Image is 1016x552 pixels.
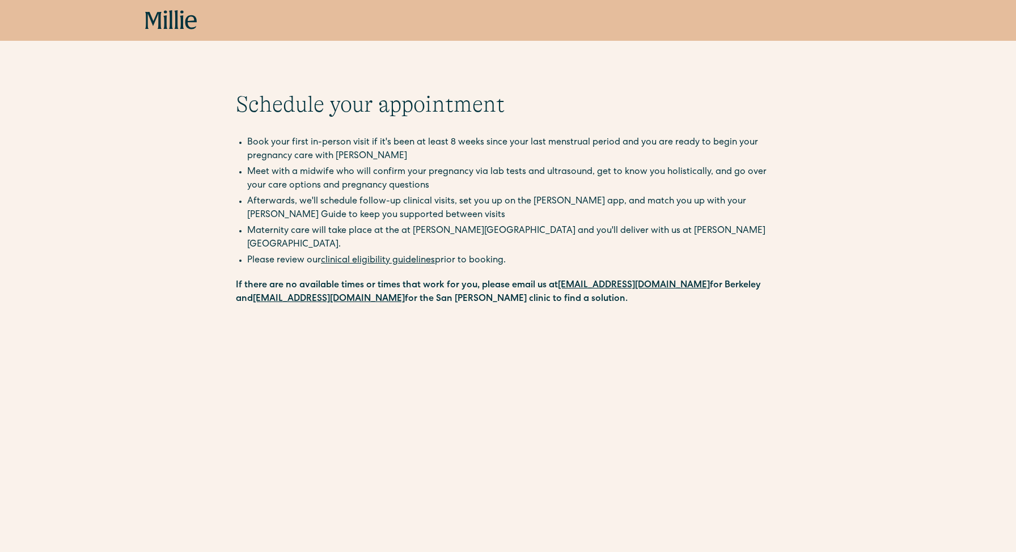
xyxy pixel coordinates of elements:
strong: If there are no available times or times that work for you, please email us at [236,281,558,290]
a: [EMAIL_ADDRESS][DOMAIN_NAME] [253,295,405,304]
li: Please review our prior to booking. [247,254,780,267]
li: Meet with a midwife who will confirm your pregnancy via lab tests and ultrasound, get to know you... [247,165,780,193]
li: Maternity care will take place at the at [PERSON_NAME][GEOGRAPHIC_DATA] and you'll deliver with u... [247,224,780,252]
h1: Schedule your appointment [236,91,780,118]
strong: for the San [PERSON_NAME] clinic to find a solution. [405,295,628,304]
li: Afterwards, we'll schedule follow-up clinical visits, set you up on the [PERSON_NAME] app, and ma... [247,195,780,222]
a: [EMAIL_ADDRESS][DOMAIN_NAME] [558,281,710,290]
li: Book your first in-person visit if it's been at least 8 weeks since your last menstrual period an... [247,136,780,163]
a: clinical eligibility guidelines [321,256,435,265]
